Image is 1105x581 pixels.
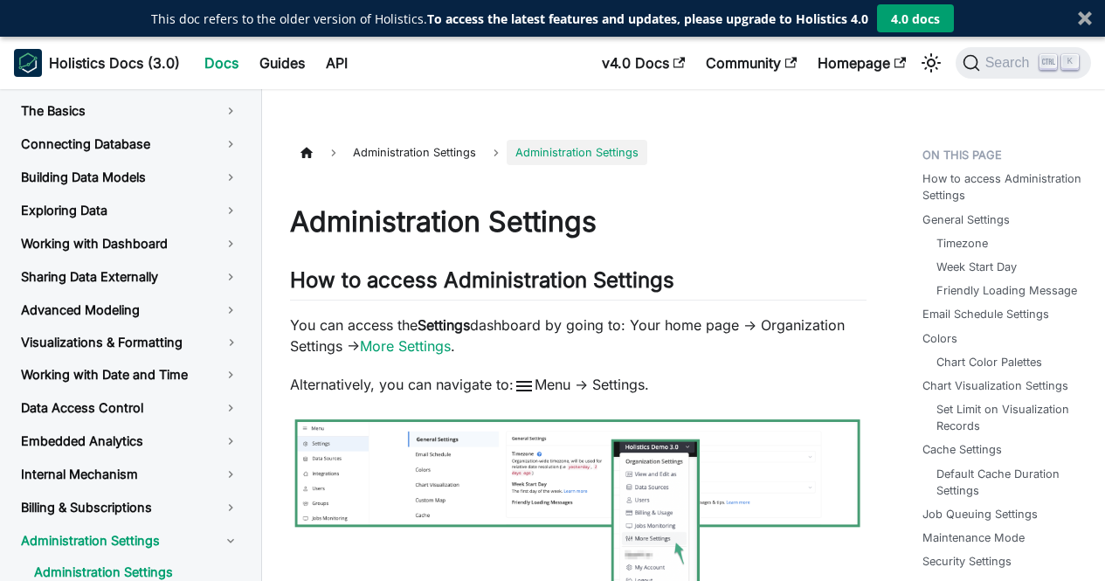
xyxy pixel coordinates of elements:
[290,204,867,239] h1: Administration Settings
[7,96,253,126] a: The Basics
[210,329,253,356] button: Toggle the collapsible sidebar category 'Visualizations & Formatting'
[877,4,954,32] button: 4.0 docs
[7,360,253,390] a: Working with Date and Time
[1061,54,1079,70] kbd: K
[290,267,867,301] h2: How to access Administration Settings
[7,426,253,456] a: Embedded Analytics
[514,376,535,397] span: menu
[7,129,253,159] a: Connecting Database
[936,282,1077,299] a: Friendly Loading Message
[922,377,1068,394] a: Chart Visualization Settings
[290,140,867,165] nav: Breadcrumbs
[922,506,1038,522] a: Job Queuing Settings
[980,55,1040,71] span: Search
[249,49,315,77] a: Guides
[151,10,868,28] p: This doc refers to the older version of Holistics.
[591,49,695,77] a: v4.0 Docs
[7,526,253,556] a: Administration Settings
[7,163,253,192] a: Building Data Models
[936,354,1042,370] a: Chart Color Palettes
[427,10,868,27] strong: To access the latest features and updates, please upgrade to Holistics 4.0
[936,401,1077,434] a: Set Limit on Visualization Records
[507,140,647,165] span: Administration Settings
[418,316,470,334] strong: Settings
[14,49,180,77] a: HolisticsHolistics Docs (3.0)
[7,229,253,259] a: Working with Dashboard
[922,306,1049,322] a: Email Schedule Settings
[936,235,988,252] a: Timezone
[936,466,1077,499] a: Default Cache Duration Settings
[290,315,867,356] p: You can access the dashboard by going to: Your home page -> Organization Settings -> .
[14,49,42,77] img: Holistics
[7,295,253,325] a: Advanced Modeling
[922,211,1010,228] a: General Settings
[695,49,807,77] a: Community
[194,49,249,77] a: Docs
[922,330,957,347] a: Colors
[7,393,253,423] a: Data Access Control
[290,374,867,397] p: Alternatively, you can navigate to: Menu -> Settings.
[917,49,945,77] button: Switch between dark and light mode (currently light mode)
[922,529,1025,546] a: Maintenance Mode
[922,170,1084,204] a: How to access Administration Settings
[922,553,1012,570] a: Security Settings
[807,49,916,77] a: Homepage
[49,52,180,73] b: Holistics Docs (3.0)
[290,140,323,165] a: Home page
[7,196,253,225] a: Exploring Data
[315,49,358,77] a: API
[936,259,1017,275] a: Week Start Day
[344,140,485,165] span: Administration Settings
[7,460,253,489] a: Internal Mechanism
[360,337,451,355] a: More Settings
[7,493,253,522] a: Billing & Subscriptions
[7,262,253,292] a: Sharing Data Externally
[7,329,210,356] a: Visualizations & Formatting
[956,47,1091,79] button: Search
[151,10,868,28] div: This doc refers to the older version of Holistics.To access the latest features and updates, plea...
[922,441,1002,458] a: Cache Settings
